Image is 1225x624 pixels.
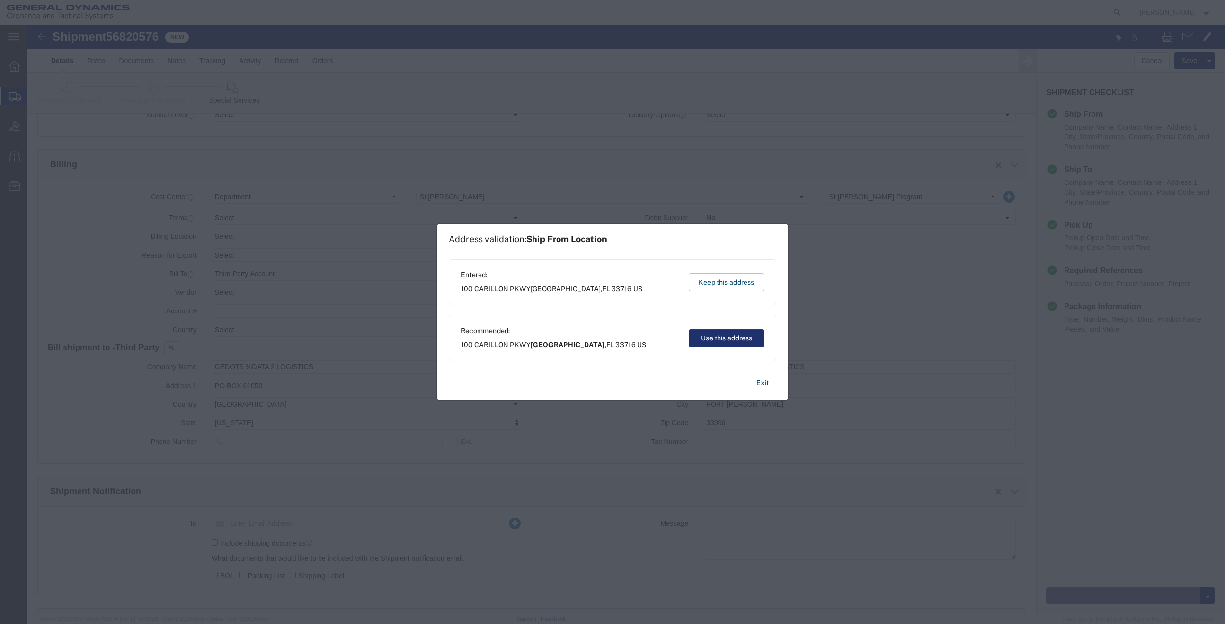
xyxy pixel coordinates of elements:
[461,284,642,294] span: 100 CARILLON PKWY ,
[748,374,776,391] button: Exit
[606,341,614,349] span: FL
[531,285,601,293] span: [GEOGRAPHIC_DATA]
[689,273,764,291] button: Keep this address
[531,341,605,349] span: [GEOGRAPHIC_DATA]
[461,326,646,336] span: Recommended:
[461,340,646,350] span: 100 CARILLON PKWY ,
[602,285,610,293] span: FL
[689,329,764,347] button: Use this address
[612,285,632,293] span: 33716
[633,285,642,293] span: US
[637,341,646,349] span: US
[449,234,607,245] h1: Address validation:
[526,234,607,244] span: Ship From Location
[615,341,636,349] span: 33716
[461,270,642,280] span: Entered:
